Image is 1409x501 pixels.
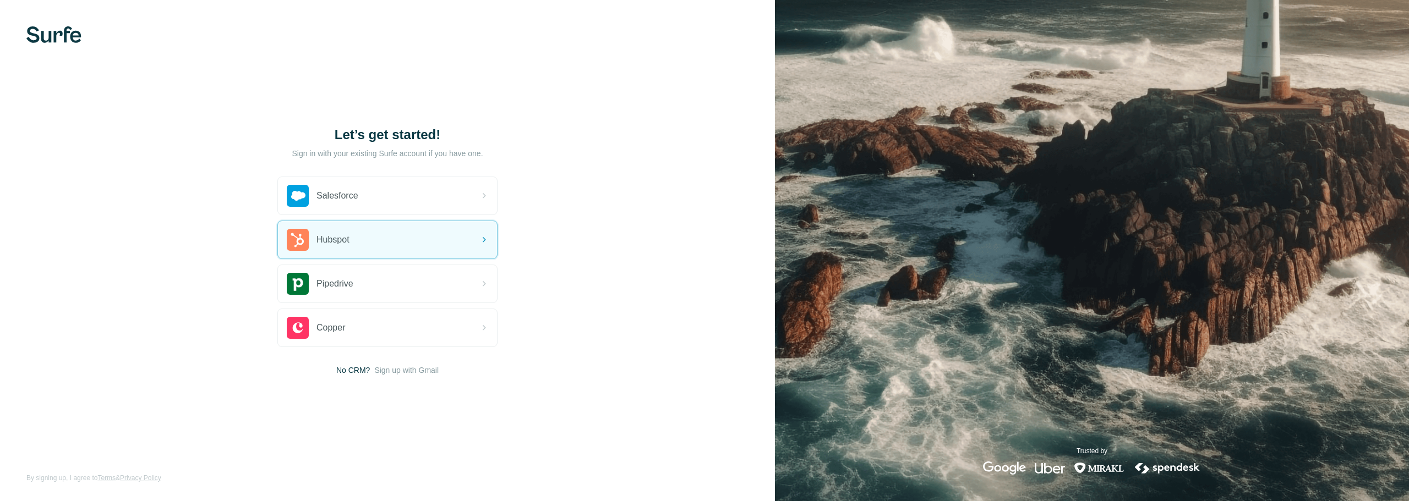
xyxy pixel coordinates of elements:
img: uber's logo [1035,461,1065,475]
img: pipedrive's logo [287,273,309,295]
span: Pipedrive [316,277,353,290]
a: Terms [97,474,116,482]
span: No CRM? [336,365,370,376]
img: hubspot's logo [287,229,309,251]
p: Sign in with your existing Surfe account if you have one. [292,148,483,159]
span: Hubspot [316,233,349,246]
img: google's logo [983,461,1026,475]
span: Salesforce [316,189,358,202]
button: Sign up with Gmail [374,365,439,376]
img: copper's logo [287,317,309,339]
a: Privacy Policy [120,474,161,482]
span: By signing up, I agree to & [26,473,161,483]
img: mirakl's logo [1074,461,1124,475]
img: Surfe's logo [26,26,81,43]
img: spendesk's logo [1133,461,1202,475]
span: Copper [316,321,345,334]
p: Trusted by [1077,446,1107,456]
h1: Let’s get started! [277,126,498,144]
img: salesforce's logo [287,185,309,207]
